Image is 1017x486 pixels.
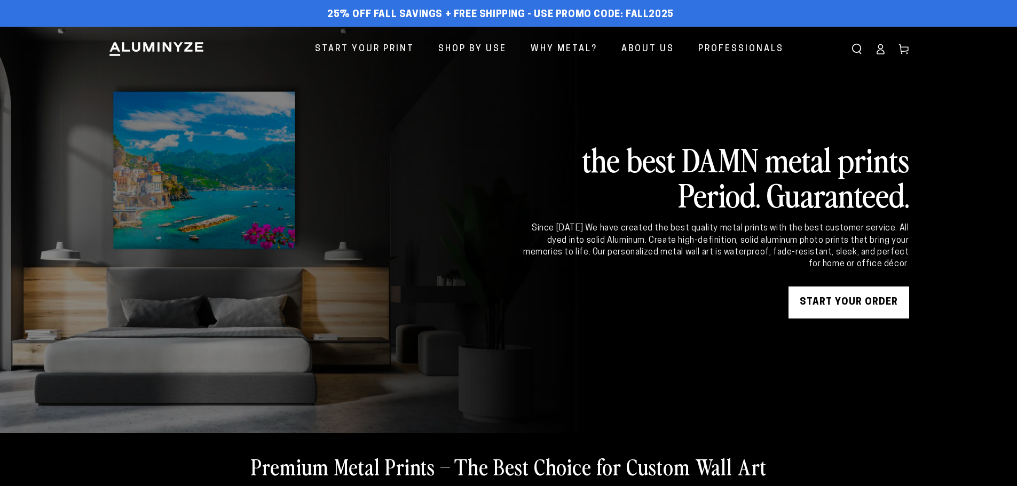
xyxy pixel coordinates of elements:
[522,222,909,270] div: Since [DATE] We have created the best quality metal prints with the best customer service. All dy...
[430,35,515,63] a: Shop By Use
[315,42,414,57] span: Start Your Print
[522,141,909,212] h2: the best DAMN metal prints Period. Guaranteed.
[789,286,909,318] a: START YOUR Order
[613,35,682,63] a: About Us
[621,42,674,57] span: About Us
[438,42,507,57] span: Shop By Use
[690,35,792,63] a: Professionals
[698,42,784,57] span: Professionals
[531,42,597,57] span: Why Metal?
[523,35,605,63] a: Why Metal?
[327,9,674,21] span: 25% off FALL Savings + Free Shipping - Use Promo Code: FALL2025
[845,37,869,61] summary: Search our site
[251,452,767,480] h2: Premium Metal Prints – The Best Choice for Custom Wall Art
[307,35,422,63] a: Start Your Print
[108,41,204,57] img: Aluminyze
